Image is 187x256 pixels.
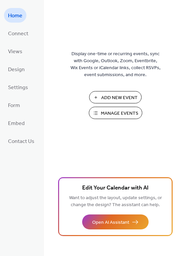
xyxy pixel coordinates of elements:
span: Contact Us [8,136,34,147]
button: Open AI Assistant [82,214,149,229]
span: Add New Event [101,94,138,101]
span: Display one-time or recurring events, sync with Google, Outlook, Zoom, Eventbrite, Wix Events or ... [70,51,161,78]
button: Manage Events [89,107,142,119]
span: Embed [8,118,25,129]
button: Add New Event [89,91,142,103]
span: Views [8,47,22,57]
span: Connect [8,29,28,39]
a: Embed [4,116,29,130]
span: Want to adjust the layout, update settings, or change the design? The assistant can help. [69,193,162,209]
a: Design [4,62,29,76]
a: Settings [4,80,32,94]
a: Contact Us [4,134,38,148]
a: Views [4,44,26,59]
a: Form [4,98,24,112]
span: Form [8,100,20,111]
span: Open AI Assistant [92,219,129,226]
span: Edit Your Calendar with AI [82,184,149,193]
a: Connect [4,26,32,41]
span: Home [8,11,22,21]
span: Manage Events [101,110,138,117]
span: Design [8,64,25,75]
span: Settings [8,82,28,93]
a: Home [4,8,26,23]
